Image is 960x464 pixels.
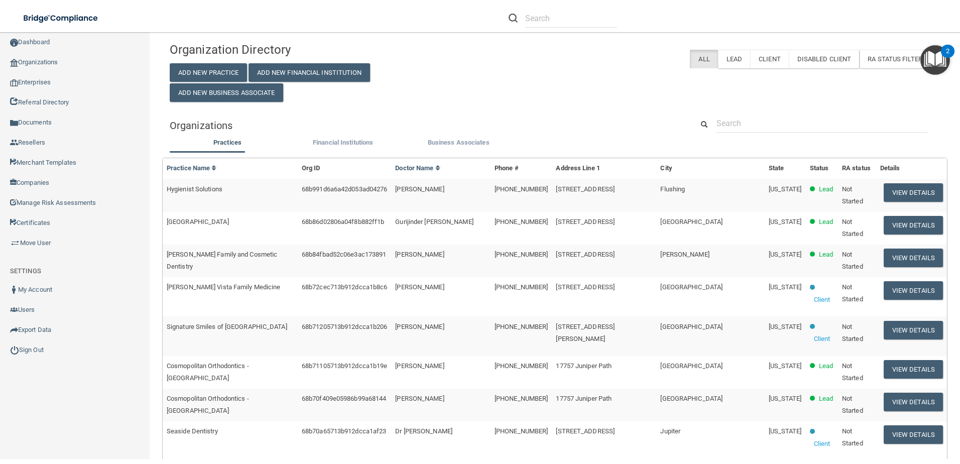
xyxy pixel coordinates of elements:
[10,345,19,355] img: ic_power_dark.7ecde6b1.png
[769,251,802,258] span: [US_STATE]
[660,251,709,258] span: [PERSON_NAME]
[495,323,548,330] span: [PHONE_NUMBER]
[819,183,833,195] p: Lead
[765,158,806,179] th: State
[842,427,863,447] span: Not Started
[10,238,20,248] img: briefcase.64adab9b.png
[395,185,444,193] span: [PERSON_NAME]
[167,362,249,382] span: Cosmopolitan Orthodontics - [GEOGRAPHIC_DATA]
[842,395,863,414] span: Not Started
[842,185,863,205] span: Not Started
[556,218,615,225] span: [STREET_ADDRESS]
[920,45,950,75] button: Open Resource Center, 2 new notifications
[395,395,444,402] span: [PERSON_NAME]
[769,185,802,193] span: [US_STATE]
[690,50,717,68] label: All
[170,43,416,56] h4: Organization Directory
[302,185,387,193] span: 68b991d6a6a42d053ad04276
[884,360,943,379] button: View Details
[660,283,723,291] span: [GEOGRAPHIC_DATA]
[167,164,217,172] a: Practice Name
[290,137,396,149] label: Financial Institutions
[428,139,490,146] span: Business Associates
[842,323,863,342] span: Not Started
[660,185,685,193] span: Flushing
[660,323,723,330] span: [GEOGRAPHIC_DATA]
[395,251,444,258] span: [PERSON_NAME]
[167,185,222,193] span: Hygienist Solutions
[718,50,750,68] label: Lead
[167,427,218,435] span: Seaside Dentistry
[302,395,386,402] span: 68b70f409e05986b99a68144
[842,251,863,270] span: Not Started
[769,395,802,402] span: [US_STATE]
[302,427,386,435] span: 68b70a65713b912dcca1af23
[750,50,789,68] label: Client
[884,216,943,235] button: View Details
[884,393,943,411] button: View Details
[175,137,280,149] label: Practices
[495,362,548,370] span: [PHONE_NUMBER]
[302,218,384,225] span: 68b86d02806a04f8b882ff1b
[842,218,863,238] span: Not Started
[401,137,516,151] li: Business Associate
[660,218,723,225] span: [GEOGRAPHIC_DATA]
[302,283,387,291] span: 68b72cec713b912dcca1b8c6
[769,218,802,225] span: [US_STATE]
[769,323,802,330] span: [US_STATE]
[509,14,518,23] img: ic-search.3b580494.png
[819,249,833,261] p: Lead
[406,137,511,149] label: Business Associates
[495,251,548,258] span: [PHONE_NUMBER]
[656,158,764,179] th: City
[556,427,615,435] span: [STREET_ADDRESS]
[395,164,440,172] a: Doctor Name
[10,286,18,294] img: ic_user_dark.df1a06c3.png
[556,395,612,402] span: 17757 Juniper Path
[660,362,723,370] span: [GEOGRAPHIC_DATA]
[814,333,830,345] p: Client
[819,393,833,405] p: Lead
[298,158,391,179] th: Org ID
[249,63,370,82] button: Add New Financial Institution
[769,283,802,291] span: [US_STATE]
[10,39,18,47] img: ic_dashboard_dark.d01f4a41.png
[495,395,548,402] span: [PHONE_NUMBER]
[884,281,943,300] button: View Details
[814,294,830,306] p: Client
[10,265,41,277] label: SETTINGS
[556,323,615,342] span: [STREET_ADDRESS][PERSON_NAME]
[302,362,387,370] span: 68b71105713b912dcca1b19e
[842,283,863,303] span: Not Started
[495,185,548,193] span: [PHONE_NUMBER]
[313,139,373,146] span: Financial Institutions
[167,323,287,330] span: Signature Smiles of [GEOGRAPHIC_DATA]
[495,218,548,225] span: [PHONE_NUMBER]
[10,306,18,314] img: icon-users.e205127d.png
[868,55,932,63] span: RA Status Filter
[395,323,444,330] span: [PERSON_NAME]
[884,249,943,267] button: View Details
[819,216,833,228] p: Lead
[814,438,830,450] p: Client
[170,83,283,102] button: Add New Business Associate
[10,59,18,67] img: organization-icon.f8decf85.png
[876,158,947,179] th: Details
[495,427,548,435] span: [PHONE_NUMBER]
[213,139,242,146] span: Practices
[556,283,615,291] span: [STREET_ADDRESS]
[10,79,18,86] img: enterprise.0d942306.png
[395,362,444,370] span: [PERSON_NAME]
[167,218,229,225] span: [GEOGRAPHIC_DATA]
[884,321,943,339] button: View Details
[660,395,723,402] span: [GEOGRAPHIC_DATA]
[884,425,943,444] button: View Details
[491,158,552,179] th: Phone #
[170,63,247,82] button: Add New Practice
[716,114,927,133] input: Search
[170,120,678,131] h5: Organizations
[10,139,18,147] img: ic_reseller.de258add.png
[806,158,838,179] th: Status
[395,283,444,291] span: [PERSON_NAME]
[884,183,943,202] button: View Details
